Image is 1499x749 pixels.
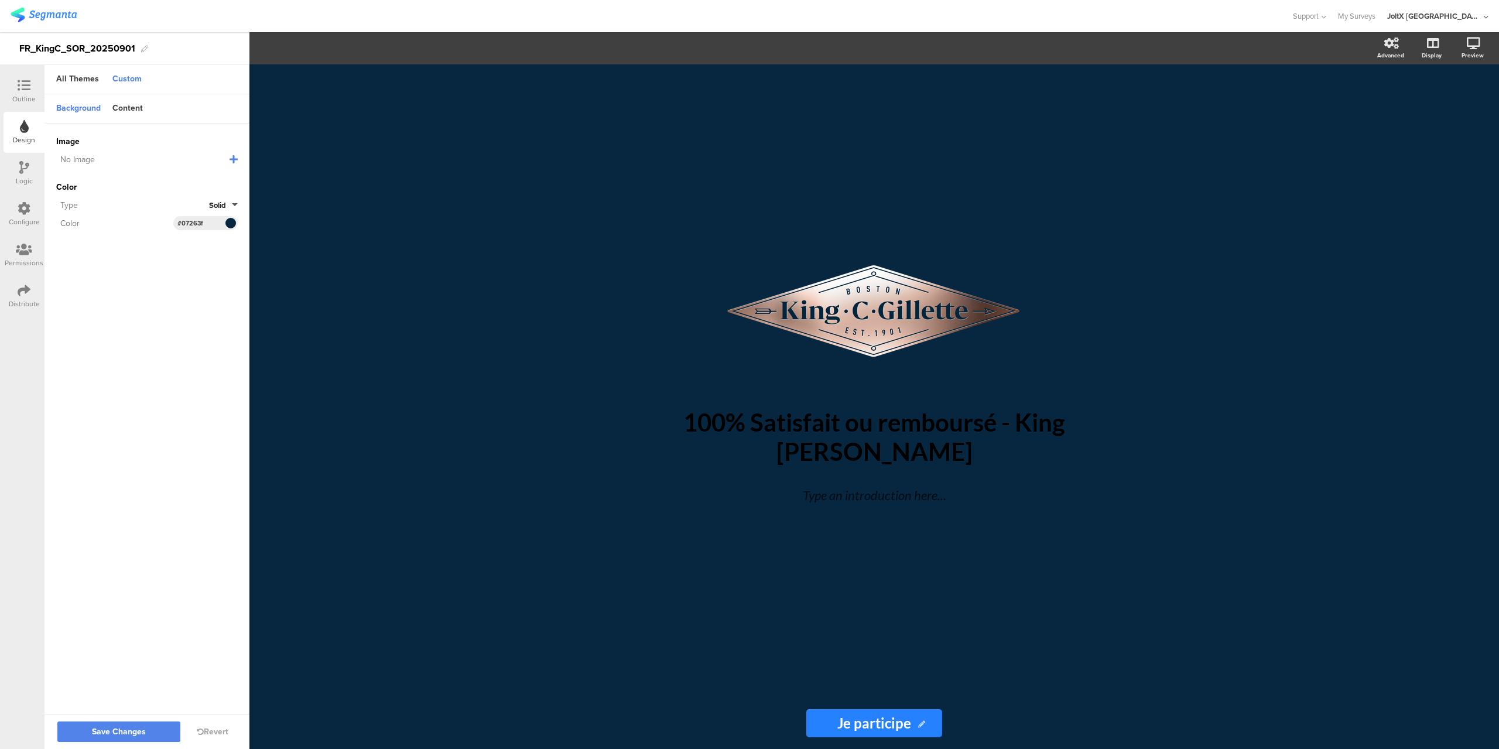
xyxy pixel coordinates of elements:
[57,721,180,742] button: Save Changes
[50,99,107,119] div: Background
[1387,11,1481,22] div: JoltX [GEOGRAPHIC_DATA]
[56,199,209,211] div: Type
[9,299,40,309] div: Distribute
[1377,51,1404,60] div: Advanced
[107,99,149,119] div: Content
[13,135,35,145] div: Design
[56,181,238,193] div: Color
[5,258,43,268] div: Permissions
[197,726,228,738] button: Revert
[11,8,77,22] img: segmanta logo
[1462,51,1484,60] div: Preview
[209,200,238,211] button: Solid
[56,135,238,148] span: Image
[50,70,105,90] div: All Themes
[1293,11,1319,22] span: Support
[107,70,148,90] div: Custom
[56,217,173,230] div: Color
[658,408,1091,466] p: 100% Satisfait ou remboursé - King [PERSON_NAME]
[19,39,135,58] div: FR_KingC_SOR_20250901
[16,176,33,186] div: Logic
[12,94,36,104] div: Outline
[669,485,1079,505] div: Type an introduction here...
[60,153,95,166] span: No Image
[1422,51,1442,60] div: Display
[9,217,40,227] div: Configure
[806,709,942,737] input: Start
[209,200,226,211] span: Solid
